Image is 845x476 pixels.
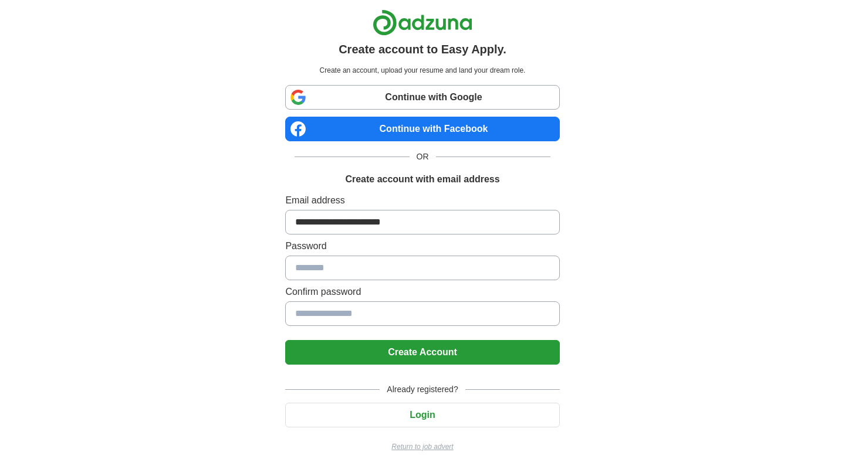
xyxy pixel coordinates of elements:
[285,85,559,110] a: Continue with Google
[285,117,559,141] a: Continue with Facebook
[285,410,559,420] a: Login
[345,172,499,186] h1: Create account with email address
[285,193,559,208] label: Email address
[339,40,506,58] h1: Create account to Easy Apply.
[373,9,472,36] img: Adzuna logo
[285,285,559,299] label: Confirm password
[410,151,436,163] span: OR
[285,403,559,427] button: Login
[285,340,559,365] button: Create Account
[380,383,465,396] span: Already registered?
[285,441,559,452] a: Return to job advert
[285,239,559,253] label: Password
[288,65,557,76] p: Create an account, upload your resume and land your dream role.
